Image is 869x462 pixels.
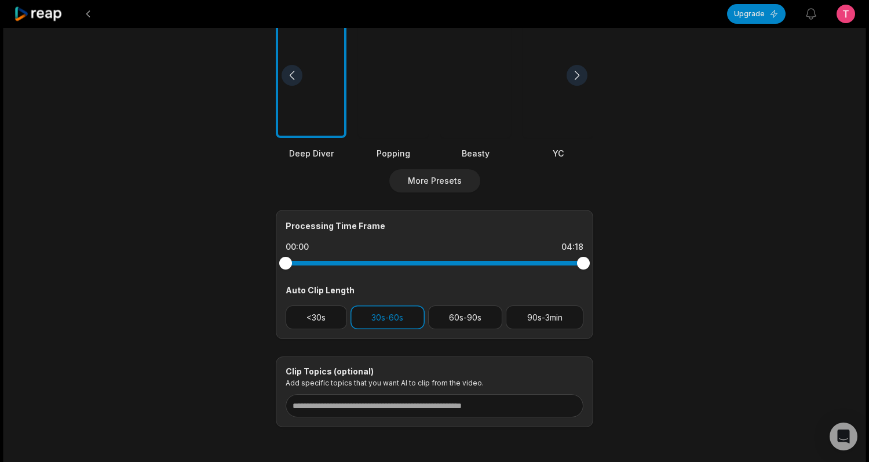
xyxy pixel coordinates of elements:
[523,147,593,159] div: YC
[727,4,786,24] button: Upgrade
[276,147,346,159] div: Deep Diver
[286,305,347,329] button: <30s
[389,169,480,192] button: More Presets
[286,284,583,296] div: Auto Clip Length
[428,305,503,329] button: 60s-90s
[350,305,425,329] button: 30s-60s
[358,147,429,159] div: Popping
[561,241,583,253] div: 04:18
[440,147,511,159] div: Beasty
[286,366,583,377] div: Clip Topics (optional)
[506,305,583,329] button: 90s-3min
[286,379,583,387] p: Add specific topics that you want AI to clip from the video.
[830,423,857,450] div: Open Intercom Messenger
[286,220,583,232] div: Processing Time Frame
[286,241,309,253] div: 00:00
